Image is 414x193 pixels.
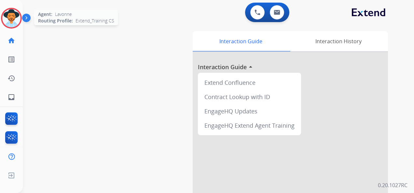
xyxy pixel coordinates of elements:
mat-icon: history [7,74,15,82]
mat-icon: home [7,37,15,45]
span: Routing Profile: [38,18,73,24]
span: Lavonne [55,11,72,18]
div: Interaction Guide [193,31,289,51]
img: avatar [2,9,21,27]
span: Extend_Training CS [76,18,114,24]
div: EngageHQ Updates [200,104,298,118]
mat-icon: list_alt [7,56,15,63]
span: Agent: [38,11,52,18]
div: EngageHQ Extend Agent Training [200,118,298,133]
div: Extend Confluence [200,75,298,90]
p: 0.20.1027RC [378,181,407,189]
div: Interaction History [289,31,388,51]
mat-icon: inbox [7,93,15,101]
div: Contract Lookup with ID [200,90,298,104]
